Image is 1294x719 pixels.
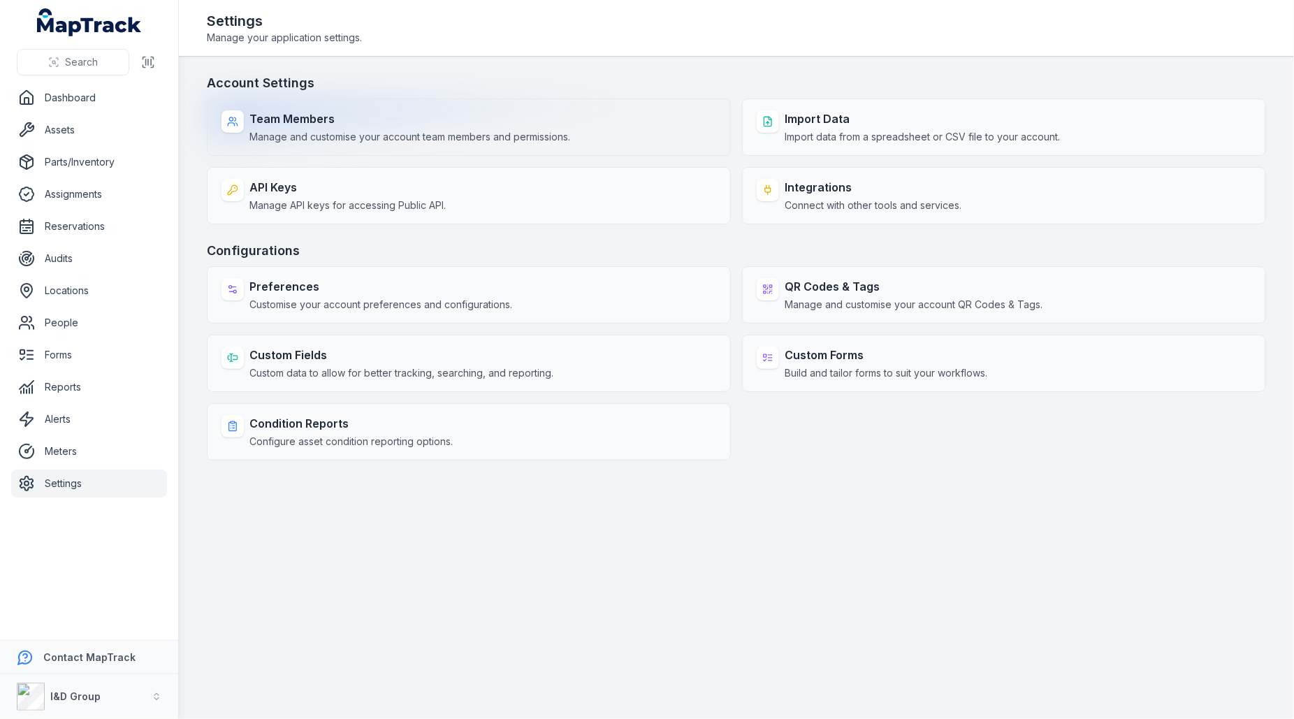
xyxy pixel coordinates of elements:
a: MapTrack [37,8,142,36]
strong: API Keys [249,179,446,196]
strong: Contact MapTrack [43,651,136,663]
h3: Configurations [207,241,1266,261]
span: Manage your application settings. [207,31,362,45]
a: Assignments [11,180,167,208]
span: Manage and customise your account team members and permissions. [249,130,570,144]
a: Alerts [11,405,167,433]
strong: Team Members [249,110,570,127]
button: Search [17,49,129,75]
a: Forms [11,341,167,369]
strong: Integrations [785,179,961,196]
a: Condition ReportsConfigure asset condition reporting options. [207,403,731,460]
span: Build and tailor forms to suit your workflows. [785,366,987,380]
span: Manage and customise your account QR Codes & Tags. [785,298,1042,312]
strong: Custom Fields [249,347,553,363]
a: Import DataImport data from a spreadsheet or CSV file to your account. [742,99,1266,156]
span: Custom data to allow for better tracking, searching, and reporting. [249,366,553,380]
span: Connect with other tools and services. [785,198,961,212]
a: QR Codes & TagsManage and customise your account QR Codes & Tags. [742,266,1266,324]
a: Team MembersManage and customise your account team members and permissions. [207,99,731,156]
span: Import data from a spreadsheet or CSV file to your account. [785,130,1060,144]
strong: Preferences [249,278,512,295]
a: Assets [11,116,167,144]
strong: Import Data [785,110,1060,127]
a: Settings [11,470,167,498]
h3: Account Settings [207,73,1266,93]
a: IntegrationsConnect with other tools and services. [742,167,1266,224]
a: Parts/Inventory [11,148,167,176]
strong: Custom Forms [785,347,987,363]
span: Customise your account preferences and configurations. [249,298,512,312]
a: Dashboard [11,84,167,112]
a: Audits [11,245,167,273]
h2: Settings [207,11,362,31]
strong: Condition Reports [249,415,453,432]
strong: QR Codes & Tags [785,278,1042,295]
a: API KeysManage API keys for accessing Public API. [207,167,731,224]
span: Search [65,55,98,69]
a: People [11,309,167,337]
a: Meters [11,437,167,465]
span: Configure asset condition reporting options. [249,435,453,449]
a: Locations [11,277,167,305]
a: Reservations [11,212,167,240]
a: PreferencesCustomise your account preferences and configurations. [207,266,731,324]
span: Manage API keys for accessing Public API. [249,198,446,212]
a: Reports [11,373,167,401]
a: Custom FormsBuild and tailor forms to suit your workflows. [742,335,1266,392]
a: Custom FieldsCustom data to allow for better tracking, searching, and reporting. [207,335,731,392]
strong: I&D Group [50,690,101,702]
